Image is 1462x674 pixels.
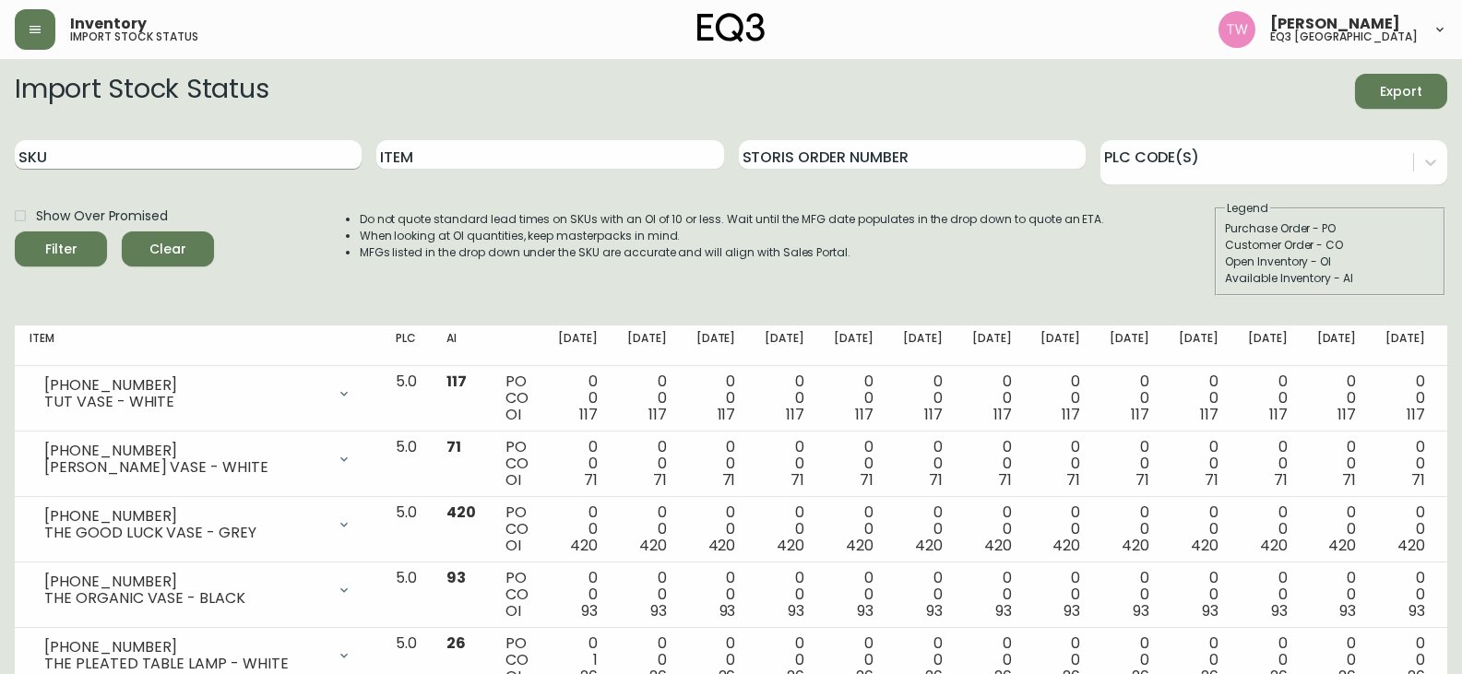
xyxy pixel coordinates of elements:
[1317,570,1357,620] div: 0 0
[1026,325,1095,366] th: [DATE]
[1164,325,1233,366] th: [DATE]
[36,207,168,226] span: Show Over Promised
[1218,11,1255,48] img: 8e40c205ee6e88b80fbeb5ff74f15aa7
[650,600,667,621] span: 93
[505,535,521,556] span: OI
[44,443,326,459] div: [PHONE_NUMBER]
[505,373,529,423] div: PO CO
[446,436,461,457] span: 71
[70,17,147,31] span: Inventory
[972,570,1012,620] div: 0 0
[1052,535,1080,556] span: 420
[44,639,326,656] div: [PHONE_NUMBER]
[1040,439,1080,489] div: 0 0
[719,600,736,621] span: 93
[1133,600,1149,621] span: 93
[1271,600,1288,621] span: 93
[1040,504,1080,554] div: 0 0
[993,404,1012,425] span: 117
[70,31,198,42] h5: import stock status
[584,469,598,491] span: 71
[1317,504,1357,554] div: 0 0
[888,325,957,366] th: [DATE]
[1385,439,1425,489] div: 0 0
[972,504,1012,554] div: 0 0
[903,373,943,423] div: 0 0
[558,570,598,620] div: 0 0
[1225,237,1435,254] div: Customer Order - CO
[44,525,326,541] div: THE GOOD LUCK VASE - GREY
[765,504,804,554] div: 0 0
[446,567,466,588] span: 93
[30,373,366,414] div: [PHONE_NUMBER]TUT VASE - WHITE
[1179,570,1218,620] div: 0 0
[558,373,598,423] div: 0 0
[1385,504,1425,554] div: 0 0
[1328,535,1356,556] span: 420
[1225,220,1435,237] div: Purchase Order - PO
[648,404,667,425] span: 117
[44,590,326,607] div: THE ORGANIC VASE - BLACK
[1385,373,1425,423] div: 0 0
[777,535,804,556] span: 420
[1066,469,1080,491] span: 71
[995,600,1012,621] span: 93
[446,633,466,654] span: 26
[924,404,943,425] span: 117
[360,211,1105,228] li: Do not quote standard lead times on SKUs with an OI of 10 or less. Wait until the MFG date popula...
[137,238,199,261] span: Clear
[1270,31,1418,42] h5: eq3 [GEOGRAPHIC_DATA]
[505,404,521,425] span: OI
[903,504,943,554] div: 0 0
[360,244,1105,261] li: MFGs listed in the drop down under the SKU are accurate and will align with Sales Portal.
[1269,404,1288,425] span: 117
[30,504,366,545] div: [PHONE_NUMBER]THE GOOD LUCK VASE - GREY
[1248,439,1288,489] div: 0 0
[1342,469,1356,491] span: 71
[697,13,766,42] img: logo
[30,439,366,479] div: [PHONE_NUMBER][PERSON_NAME] VASE - WHITE
[1202,600,1218,621] span: 93
[381,497,432,562] td: 5.0
[1409,600,1425,621] span: 93
[696,570,736,620] div: 0 0
[627,504,667,554] div: 0 0
[984,535,1012,556] span: 420
[915,535,943,556] span: 420
[44,656,326,672] div: THE PLEATED TABLE LAMP - WHITE
[903,439,943,489] div: 0 0
[44,573,326,590] div: [PHONE_NUMBER]
[15,74,268,109] h2: Import Stock Status
[834,373,874,423] div: 0 0
[1205,469,1218,491] span: 71
[1225,270,1435,287] div: Available Inventory - AI
[708,535,736,556] span: 420
[15,231,107,266] button: Filter
[1317,373,1357,423] div: 0 0
[381,432,432,497] td: 5.0
[1248,373,1288,423] div: 0 0
[543,325,612,366] th: [DATE]
[929,469,943,491] span: 71
[834,570,874,620] div: 0 0
[381,562,432,628] td: 5.0
[1062,404,1080,425] span: 117
[790,469,804,491] span: 71
[1200,404,1218,425] span: 117
[903,570,943,620] div: 0 0
[505,439,529,489] div: PO CO
[834,439,874,489] div: 0 0
[718,404,736,425] span: 117
[857,600,874,621] span: 93
[765,570,804,620] div: 0 0
[1248,570,1288,620] div: 0 0
[696,439,736,489] div: 0 0
[1040,373,1080,423] div: 0 0
[639,535,667,556] span: 420
[1385,570,1425,620] div: 0 0
[1337,404,1356,425] span: 117
[558,439,598,489] div: 0 0
[381,366,432,432] td: 5.0
[1064,600,1080,621] span: 93
[627,373,667,423] div: 0 0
